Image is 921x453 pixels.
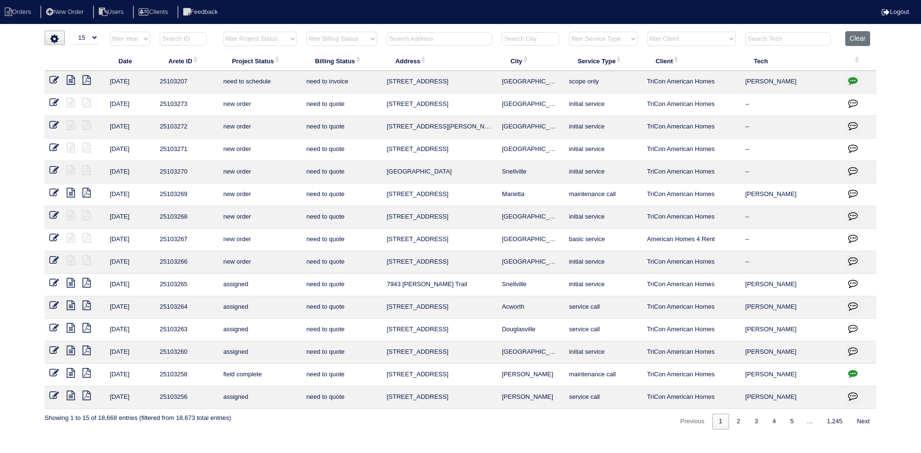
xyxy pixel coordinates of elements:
[382,341,497,364] td: [STREET_ADDRESS]
[497,296,564,319] td: Acworth
[93,6,131,19] li: Users
[302,71,382,93] td: need to invoice
[564,139,642,161] td: initial service
[382,139,497,161] td: [STREET_ADDRESS]
[155,71,218,93] td: 25103207
[564,251,642,274] td: initial service
[155,116,218,139] td: 25103272
[840,51,876,71] th: : activate to sort column ascending
[741,341,841,364] td: [PERSON_NAME]
[642,71,741,93] td: TriCon American Homes
[642,319,741,341] td: TriCon American Homes
[642,296,741,319] td: TriCon American Homes
[850,414,876,430] a: Next
[564,184,642,206] td: maintenance call
[382,319,497,341] td: [STREET_ADDRESS]
[642,229,741,251] td: American Homes 4 Rent
[564,206,642,229] td: initial service
[564,274,642,296] td: initial service
[497,51,564,71] th: City: activate to sort column ascending
[105,229,155,251] td: [DATE]
[497,229,564,251] td: [GEOGRAPHIC_DATA]
[302,161,382,184] td: need to quote
[155,184,218,206] td: 25103269
[177,6,225,19] li: Feedback
[302,274,382,296] td: need to quote
[712,414,729,430] a: 1
[745,32,831,46] input: Search Tech
[497,93,564,116] td: [GEOGRAPHIC_DATA]
[642,206,741,229] td: TriCon American Homes
[302,341,382,364] td: need to quote
[497,319,564,341] td: Douglasville
[564,364,642,386] td: maintenance call
[302,364,382,386] td: need to quote
[564,296,642,319] td: service call
[820,414,850,430] a: 1,245
[155,51,218,71] th: Arete ID: activate to sort column ascending
[155,386,218,409] td: 25103256
[155,161,218,184] td: 25103270
[564,116,642,139] td: initial service
[564,51,642,71] th: Service Type: activate to sort column ascending
[382,251,497,274] td: [STREET_ADDRESS]
[382,274,497,296] td: 7943 [PERSON_NAME] Trail
[218,161,301,184] td: new order
[218,51,301,71] th: Project Status: activate to sort column ascending
[673,414,711,430] a: Previous
[741,139,841,161] td: --
[642,364,741,386] td: TriCon American Homes
[105,93,155,116] td: [DATE]
[382,161,497,184] td: [GEOGRAPHIC_DATA]
[642,51,741,71] th: Client: activate to sort column ascending
[218,139,301,161] td: new order
[218,93,301,116] td: new order
[382,51,497,71] th: Address: activate to sort column ascending
[497,161,564,184] td: Snellville
[382,71,497,93] td: [STREET_ADDRESS]
[218,341,301,364] td: assigned
[642,274,741,296] td: TriCon American Homes
[564,341,642,364] td: initial service
[382,93,497,116] td: [STREET_ADDRESS]
[105,341,155,364] td: [DATE]
[302,116,382,139] td: need to quote
[882,8,909,15] a: Logout
[155,251,218,274] td: 25103266
[155,319,218,341] td: 25103263
[382,184,497,206] td: [STREET_ADDRESS]
[642,251,741,274] td: TriCon American Homes
[642,341,741,364] td: TriCon American Homes
[218,184,301,206] td: new order
[105,184,155,206] td: [DATE]
[766,414,782,430] a: 4
[642,386,741,409] td: TriCon American Homes
[105,274,155,296] td: [DATE]
[497,251,564,274] td: [GEOGRAPHIC_DATA]
[155,296,218,319] td: 25103264
[105,296,155,319] td: [DATE]
[133,6,176,19] li: Clients
[218,206,301,229] td: new order
[302,319,382,341] td: need to quote
[40,8,91,15] a: New Order
[105,386,155,409] td: [DATE]
[845,31,870,46] button: Clear
[105,206,155,229] td: [DATE]
[564,161,642,184] td: initial service
[741,386,841,409] td: [PERSON_NAME]
[218,116,301,139] td: new order
[302,251,382,274] td: need to quote
[382,364,497,386] td: [STREET_ADDRESS]
[741,71,841,93] td: [PERSON_NAME]
[302,139,382,161] td: need to quote
[741,229,841,251] td: --
[302,229,382,251] td: need to quote
[105,161,155,184] td: [DATE]
[642,161,741,184] td: TriCon American Homes
[155,139,218,161] td: 25103271
[105,319,155,341] td: [DATE]
[564,93,642,116] td: initial service
[741,116,841,139] td: --
[155,229,218,251] td: 25103267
